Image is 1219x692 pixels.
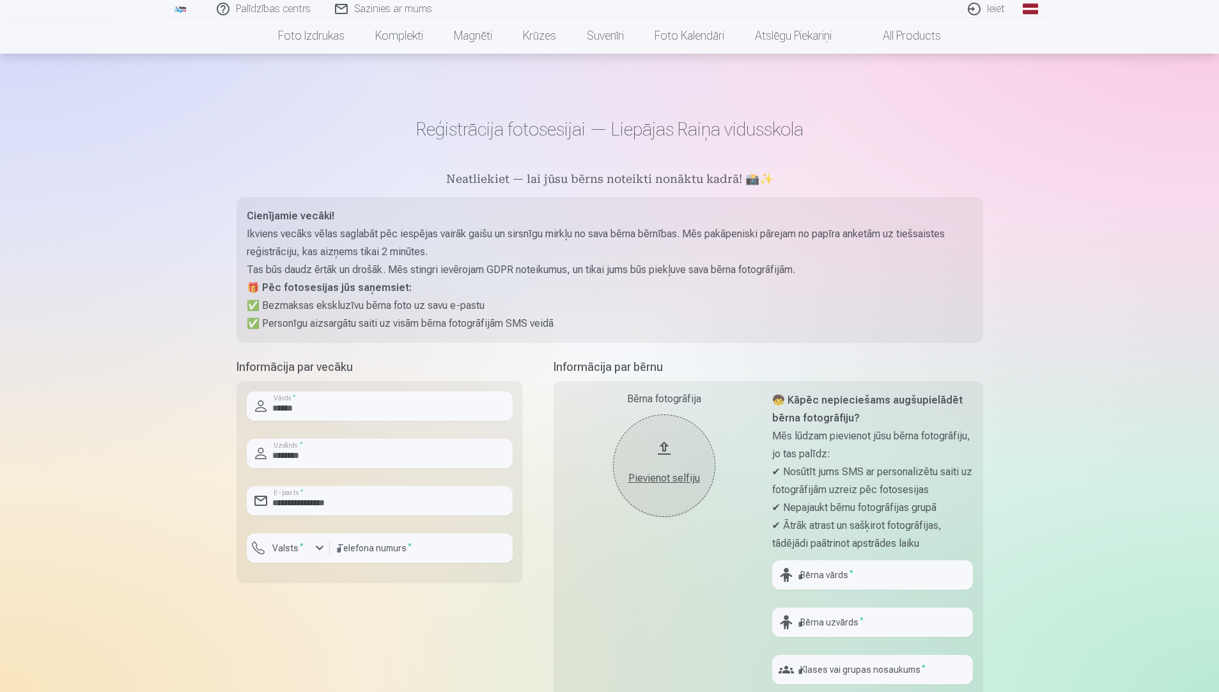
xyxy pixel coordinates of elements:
p: ✔ Ātrāk atrast un sašķirot fotogrāfijas, tādējādi paātrinot apstrādes laiku [772,517,973,553]
a: Foto izdrukas [263,18,360,54]
a: Foto kalendāri [639,18,740,54]
p: ✅ Personīgu aizsargātu saiti uz visām bērna fotogrāfijām SMS veidā [247,315,973,333]
strong: 🎁 Pēc fotosesijas jūs saņemsiet: [247,281,412,294]
a: Atslēgu piekariņi [740,18,847,54]
a: All products [847,18,956,54]
p: Ikviens vecāks vēlas saglabāt pēc iespējas vairāk gaišu un sirsnīgu mirkļu no sava bērna bērnības... [247,225,973,261]
strong: Cienījamie vecāki! [247,210,334,222]
a: Komplekti [360,18,439,54]
button: Pievienot selfiju [613,414,715,517]
div: Pievienot selfiju [626,471,703,486]
h5: Informācija par vecāku [237,358,523,376]
p: ✔ Nepajaukt bērnu fotogrāfijas grupā [772,499,973,517]
strong: 🧒 Kāpēc nepieciešams augšupielādēt bērna fotogrāfiju? [772,394,963,424]
p: ✔ Nosūtīt jums SMS ar personalizētu saiti uz fotogrāfijām uzreiz pēc fotosesijas [772,463,973,499]
img: /fa1 [174,5,188,13]
a: Krūzes [508,18,571,54]
button: Valsts* [247,533,330,563]
a: Suvenīri [571,18,639,54]
p: Tas būs daudz ērtāk un drošāk. Mēs stingri ievērojam GDPR noteikumus, un tikai jums būs piekļuve ... [247,261,973,279]
p: ✅ Bezmaksas ekskluzīvu bērna foto uz savu e-pastu [247,297,973,315]
h1: Reģistrācija fotosesijai — Liepājas Raiņa vidusskola [237,118,983,141]
h5: Informācija par bērnu [554,358,983,376]
h5: Neatliekiet — lai jūsu bērns noteikti nonāktu kadrā! 📸✨ [237,171,983,189]
p: Mēs lūdzam pievienot jūsu bērna fotogrāfiju, jo tas palīdz: [772,427,973,463]
a: Magnēti [439,18,508,54]
div: Bērna fotogrāfija [564,391,765,407]
label: Valsts [267,542,309,554]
